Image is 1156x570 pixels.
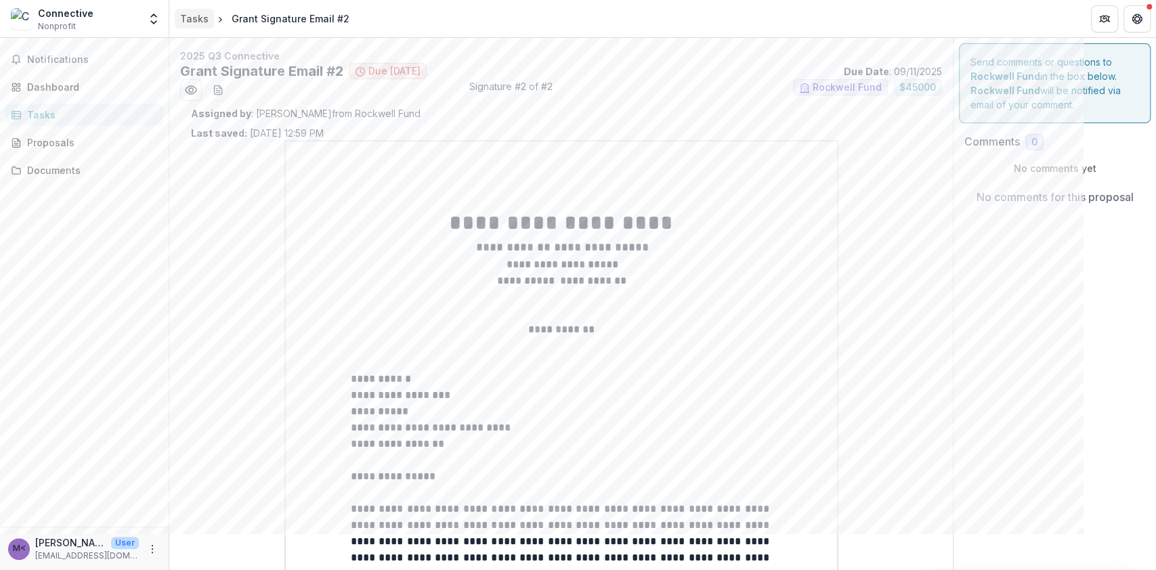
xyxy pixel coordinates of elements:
p: [EMAIL_ADDRESS][DOMAIN_NAME] [35,550,139,562]
p: : [PERSON_NAME] from Rockwell Fund [191,106,931,120]
a: Documents [5,159,163,181]
strong: Rockwell Fund [970,85,1040,96]
span: 0 [1031,137,1037,148]
h2: Grant Signature Email #2 [180,63,343,79]
div: Dashboard [27,80,152,94]
img: Connective [11,8,33,30]
button: Get Help [1123,5,1151,32]
p: : 09/11/2025 [844,64,942,79]
nav: breadcrumb [175,9,355,28]
div: Proposals [27,135,152,150]
span: Notifications [27,54,158,66]
button: Open entity switcher [144,5,163,32]
p: [DATE] 12:59 PM [191,126,324,140]
span: $ 45000 [899,82,936,93]
button: Preview f38eb518-f8fa-4f04-9fca-2e8b0c25b02e.pdf [180,79,202,101]
button: download-word-button [207,79,229,101]
p: [PERSON_NAME] <[EMAIL_ADDRESS][DOMAIN_NAME]> [35,535,106,550]
div: Documents [27,163,152,177]
strong: Rockwell Fund [970,70,1040,82]
a: Dashboard [5,76,163,98]
button: Notifications [5,49,163,70]
p: No comments for this proposal [977,189,1134,205]
a: Tasks [5,104,163,126]
p: User [111,537,139,549]
span: Signature #2 of #2 [469,79,553,101]
div: Tasks [27,108,152,122]
span: Rockwell Fund [813,82,882,93]
strong: Due Date [844,66,889,77]
span: Nonprofit [38,20,76,32]
p: No comments yet [964,161,1145,175]
div: Tasks [180,12,209,26]
button: More [144,541,160,557]
h2: Comments [964,135,1020,148]
div: Morgan Rodgers <mrodgers@connectivetx.org> [13,544,26,553]
div: Connective [38,6,93,20]
strong: Last saved: [191,127,247,139]
div: Send comments or questions to in the box below. will be notified via email of your comment. [959,43,1151,123]
strong: Assigned by [191,108,251,119]
p: 2025 Q3 Connective [180,49,942,63]
div: Grant Signature Email #2 [232,12,349,26]
a: Tasks [175,9,214,28]
button: Partners [1091,5,1118,32]
a: Proposals [5,131,163,154]
span: Due [DATE] [368,66,421,77]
